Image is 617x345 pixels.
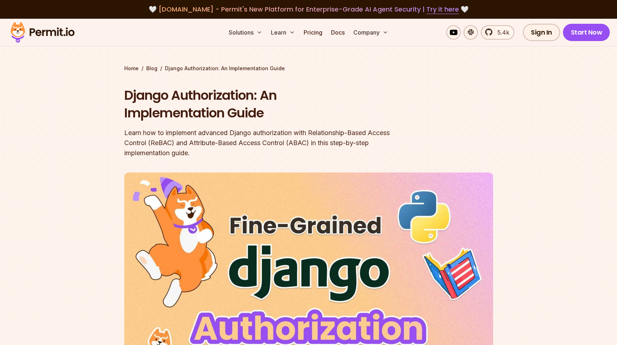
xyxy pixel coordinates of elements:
[563,24,610,41] a: Start Now
[350,25,391,40] button: Company
[493,28,509,37] span: 5.4k
[301,25,325,40] a: Pricing
[124,65,139,72] a: Home
[328,25,348,40] a: Docs
[426,5,459,14] a: Try it here
[7,20,78,45] img: Permit logo
[226,25,265,40] button: Solutions
[523,24,560,41] a: Sign In
[124,65,493,72] div: / /
[124,86,401,122] h1: Django Authorization: An Implementation Guide
[146,65,157,72] a: Blog
[158,5,459,14] span: [DOMAIN_NAME] - Permit's New Platform for Enterprise-Grade AI Agent Security |
[17,4,600,14] div: 🤍 🤍
[268,25,298,40] button: Learn
[124,128,401,158] div: Learn how to implement advanced Django authorization with Relationship-Based Access Control (ReBA...
[481,25,514,40] a: 5.4k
